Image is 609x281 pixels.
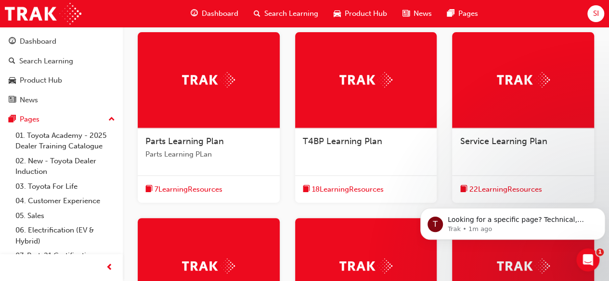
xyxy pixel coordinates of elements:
a: news-iconNews [395,4,440,24]
span: Search Learning [264,8,318,19]
a: search-iconSearch Learning [246,4,326,24]
span: Product Hub [345,8,387,19]
a: 04. Customer Experience [12,194,119,208]
a: car-iconProduct Hub [326,4,395,24]
span: 22 Learning Resources [469,184,542,195]
span: guage-icon [191,8,198,20]
a: Dashboard [4,33,119,50]
a: 06. Electrification (EV & Hybrid) [12,223,119,248]
button: Pages [4,110,119,128]
span: 18 Learning Resources [312,184,384,195]
span: up-icon [108,113,115,126]
button: SI [587,5,604,22]
div: Search Learning [19,56,73,67]
span: prev-icon [106,262,113,274]
button: DashboardSearch LearningProduct HubNews [4,31,119,110]
span: 1 [596,248,604,256]
a: Search Learning [4,52,119,70]
span: 7 Learning Resources [155,184,222,195]
img: Trak [5,3,81,24]
span: news-icon [402,8,410,20]
a: 02. New - Toyota Dealer Induction [12,154,119,179]
a: guage-iconDashboard [183,4,246,24]
span: guage-icon [9,37,16,46]
img: Trak [339,258,392,273]
span: book-icon [460,183,467,195]
a: News [4,91,119,109]
span: news-icon [9,96,16,105]
span: SI [593,8,598,19]
img: Trak [339,72,392,87]
span: car-icon [9,76,16,85]
a: TrakService Learning Planbook-icon22LearningResources [452,32,594,203]
a: 03. Toyota For Life [12,179,119,194]
a: 05. Sales [12,208,119,223]
span: Service Learning Plan [460,136,547,147]
div: Pages [20,114,39,125]
span: Parts Learning PLan [145,149,272,160]
a: 01. Toyota Academy - 2025 Dealer Training Catalogue [12,128,119,154]
span: book-icon [303,183,310,195]
button: book-icon22LearningResources [460,183,542,195]
span: car-icon [334,8,341,20]
span: search-icon [254,8,260,20]
a: pages-iconPages [440,4,486,24]
span: pages-icon [447,8,454,20]
a: 07. Parts21 Certification [12,248,119,263]
span: pages-icon [9,115,16,124]
span: Parts Learning Plan [145,136,224,147]
a: TrakT4BP Learning Planbook-icon18LearningResources [295,32,437,203]
span: Dashboard [202,8,238,19]
iframe: Intercom notifications message [416,188,609,255]
a: Product Hub [4,72,119,89]
img: Trak [497,72,550,87]
span: T4BP Learning Plan [303,136,382,147]
a: TrakParts Learning PlanParts Learning PLanbook-icon7LearningResources [138,32,280,203]
div: Dashboard [20,36,56,47]
button: book-icon7LearningResources [145,183,222,195]
img: Trak [497,258,550,273]
button: book-icon18LearningResources [303,183,384,195]
span: Pages [458,8,478,19]
div: Product Hub [20,75,62,86]
img: Trak [182,258,235,273]
span: News [414,8,432,19]
div: News [20,95,38,106]
span: book-icon [145,183,153,195]
iframe: Intercom live chat [576,248,599,271]
img: Trak [182,72,235,87]
span: search-icon [9,57,15,66]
